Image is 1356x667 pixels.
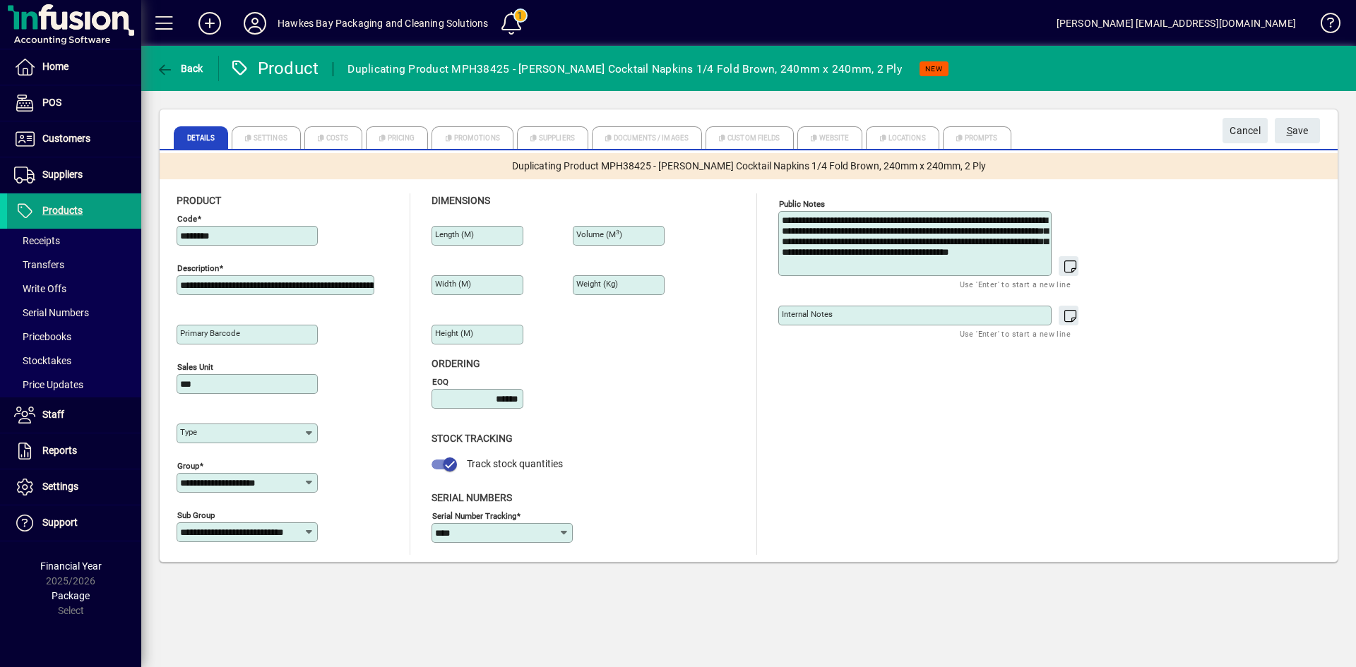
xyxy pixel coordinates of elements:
span: Ordering [432,358,480,369]
button: Save [1275,118,1320,143]
a: Support [7,505,141,541]
span: Write Offs [14,283,66,294]
mat-label: Primary barcode [180,328,240,338]
span: Package [52,590,90,601]
a: Pricebooks [7,325,141,349]
mat-label: Weight (Kg) [576,279,618,289]
span: Stocktakes [14,355,71,366]
span: NEW [925,64,943,73]
span: Financial Year [40,560,102,572]
a: Transfers [7,253,141,277]
mat-hint: Use 'Enter' to start a new line [960,325,1071,342]
span: Serial Numbers [14,307,89,318]
sup: 3 [616,229,619,236]
span: Suppliers [42,169,83,180]
span: Dimensions [432,195,490,206]
button: Back [153,56,207,81]
span: Cancel [1230,119,1261,143]
span: Support [42,517,78,528]
mat-label: Description [177,263,219,273]
mat-label: Code [177,214,197,224]
mat-label: Width (m) [435,279,471,289]
span: Transfers [14,259,64,270]
span: Products [42,205,83,216]
mat-label: Public Notes [779,199,825,209]
span: Staff [42,409,64,420]
a: Serial Numbers [7,301,141,325]
span: Serial Numbers [432,492,512,503]
div: Product [230,57,319,80]
mat-label: Volume (m ) [576,229,622,239]
app-page-header-button: Back [141,56,219,81]
span: Track stock quantities [467,458,563,469]
mat-label: Serial Number tracking [432,510,516,520]
span: Back [156,63,203,74]
mat-label: Sales unit [177,362,213,372]
div: [PERSON_NAME] [EMAIL_ADDRESS][DOMAIN_NAME] [1057,12,1296,35]
a: Write Offs [7,277,141,301]
a: POS [7,85,141,121]
a: Settings [7,469,141,505]
a: Suppliers [7,157,141,193]
a: Reports [7,433,141,469]
mat-label: Internal Notes [782,309,833,319]
span: S [1287,125,1292,136]
span: Price Updates [14,379,83,390]
div: Hawkes Bay Packaging and Cleaning Solutions [278,12,489,35]
mat-label: Length (m) [435,229,474,239]
a: Stocktakes [7,349,141,373]
span: Settings [42,481,78,492]
span: Customers [42,133,90,144]
span: Receipts [14,235,60,246]
mat-label: Sub group [177,510,215,520]
a: Customers [7,121,141,157]
span: Stock Tracking [432,433,513,444]
a: Receipts [7,229,141,253]
button: Profile [232,11,278,36]
a: Home [7,49,141,85]
mat-hint: Use 'Enter' to start a new line [960,276,1071,292]
a: Staff [7,397,141,433]
a: Price Updates [7,373,141,397]
button: Add [187,11,232,36]
mat-label: EOQ [432,377,448,387]
span: POS [42,97,61,108]
mat-label: Group [177,461,199,471]
span: Home [42,61,69,72]
a: Knowledge Base [1310,3,1338,49]
mat-label: Type [180,427,197,437]
span: ave [1287,119,1309,143]
span: Duplicating Product MPH38425 - [PERSON_NAME] Cocktail Napkins 1/4 Fold Brown, 240mm x 240mm, 2 Ply [512,159,986,174]
span: Pricebooks [14,331,71,342]
mat-label: Height (m) [435,328,473,338]
span: Reports [42,445,77,456]
span: Product [177,195,221,206]
button: Cancel [1223,118,1268,143]
div: Duplicating Product MPH38425 - [PERSON_NAME] Cocktail Napkins 1/4 Fold Brown, 240mm x 240mm, 2 Ply [347,58,902,80]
